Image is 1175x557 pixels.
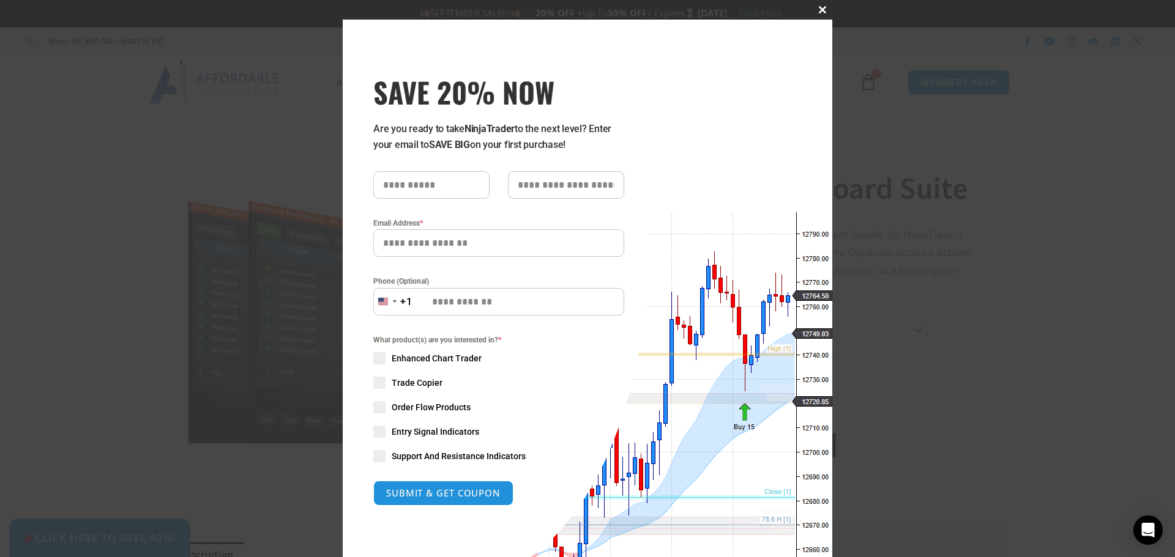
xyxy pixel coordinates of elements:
[373,75,624,109] span: SAVE 20% NOW
[373,334,624,346] span: What product(s) are you interested in?
[429,139,470,150] strong: SAVE BIG
[392,352,482,364] span: Enhanced Chart Trader
[373,426,624,438] label: Entry Signal Indicators
[373,275,624,287] label: Phone (Optional)
[392,377,442,389] span: Trade Copier
[373,401,624,413] label: Order Flow Products
[1133,515,1163,545] div: Open Intercom Messenger
[392,401,471,413] span: Order Flow Products
[400,294,412,310] div: +1
[464,123,515,135] strong: NinjaTrader
[373,352,624,364] label: Enhanced Chart Trader
[373,288,412,315] button: Selected country
[373,121,624,153] p: Are you ready to take to the next level? Enter your email to on your first purchase!
[373,481,513,506] button: SUBMIT & GET COUPON
[373,377,624,389] label: Trade Copier
[373,450,624,462] label: Support And Resistance Indicators
[373,217,624,229] label: Email Address
[392,426,479,438] span: Entry Signal Indicators
[392,450,526,462] span: Support And Resistance Indicators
